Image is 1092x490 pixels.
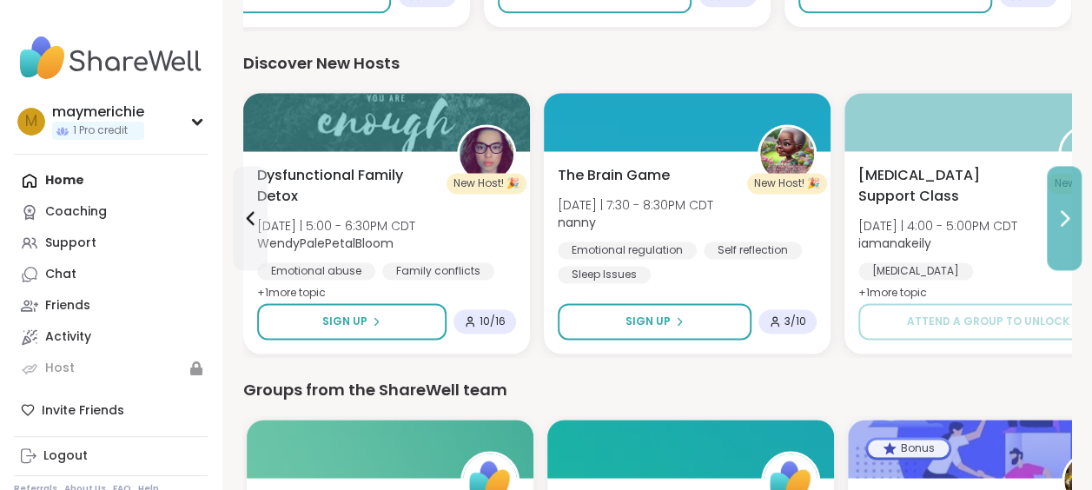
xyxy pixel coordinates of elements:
div: Sleep Issues [558,266,651,283]
span: 3 / 10 [784,315,806,328]
div: [MEDICAL_DATA] [858,262,973,280]
a: Activity [14,321,208,353]
a: Friends [14,290,208,321]
div: Discover New Hosts [243,51,1071,76]
img: WendyPalePetalBloom [460,127,513,181]
span: m [25,110,37,133]
img: nanny [760,127,814,181]
div: Friends [45,297,90,315]
a: Chat [14,259,208,290]
a: Host [14,353,208,384]
div: Invite Friends [14,394,208,426]
span: Sign Up [322,314,367,329]
span: [MEDICAL_DATA] Support Class [858,165,1039,207]
div: Bonus [868,440,949,457]
button: Sign Up [257,303,447,340]
b: iamanakeily [858,235,931,252]
div: Emotional abuse [257,262,375,280]
div: Self reflection [704,242,802,259]
span: The Brain Game [558,165,670,186]
a: Logout [14,440,208,472]
div: Host [45,360,75,377]
div: New Host! 🎉 [447,173,526,194]
div: New Host! 🎉 [747,173,827,194]
span: Sign Up [625,314,671,329]
span: 10 / 16 [480,315,506,328]
div: Chat [45,266,76,283]
div: Groups from the ShareWell team [243,378,1071,402]
a: Support [14,228,208,259]
div: Coaching [45,203,107,221]
div: Emotional regulation [558,242,697,259]
span: [DATE] | 4:00 - 5:00PM CDT [858,217,1017,235]
b: nanny [558,214,596,231]
b: WendyPalePetalBloom [257,235,394,252]
div: Logout [43,447,88,465]
span: [DATE] | 5:00 - 6:30PM CDT [257,217,415,235]
div: Activity [45,328,91,346]
div: Family conflicts [382,262,494,280]
img: ShareWell Nav Logo [14,28,208,89]
div: Support [45,235,96,252]
div: maymerichie [52,103,144,122]
a: Coaching [14,196,208,228]
span: Dysfunctional Family Detox [257,165,438,207]
button: Sign Up [558,303,751,340]
span: [DATE] | 7:30 - 8:30PM CDT [558,196,713,214]
span: 1 Pro credit [73,123,128,138]
span: Attend a group to unlock [907,314,1069,329]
